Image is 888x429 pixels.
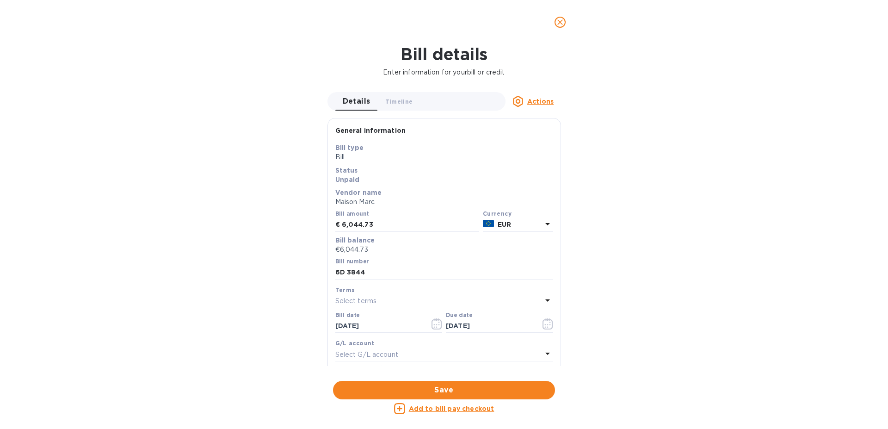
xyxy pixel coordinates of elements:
b: Terms [335,286,355,293]
input: Enter bill number [335,266,553,280]
p: Bill [335,152,553,162]
b: EUR [498,221,511,228]
label: Notes (optional) [335,366,384,372]
u: Actions [527,98,554,105]
p: €6,044.73 [335,245,553,255]
p: Enter information for your bill or credit [7,68,881,77]
b: Bill type [335,144,364,151]
h1: Bill details [7,44,881,64]
label: Due date [446,312,472,318]
button: close [549,11,571,33]
b: General information [335,127,406,134]
b: Vendor name [335,189,382,196]
b: Currency [483,210,512,217]
p: Select terms [335,296,377,306]
u: Add to bill pay checkout [409,405,494,412]
span: Details [343,95,370,108]
div: € [335,218,342,232]
input: Due date [446,319,533,333]
input: Select date [335,319,423,333]
b: Status [335,167,358,174]
p: Select G/L account [335,350,398,360]
label: Bill date [335,312,360,318]
label: Bill amount [335,211,369,217]
p: Maison Marc [335,197,553,207]
button: Save [333,381,555,399]
b: G/L account [335,340,375,347]
input: € Enter bill amount [342,218,479,232]
p: Unpaid [335,175,553,184]
span: Timeline [385,97,413,106]
label: Bill number [335,259,369,264]
b: Bill balance [335,236,375,244]
span: Save [340,385,548,396]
